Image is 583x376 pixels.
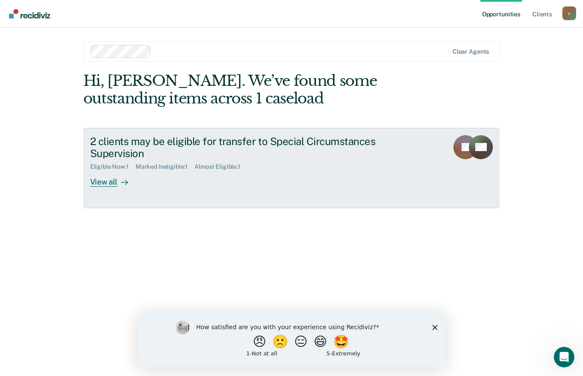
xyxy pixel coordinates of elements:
[83,128,500,208] a: 2 clients may be eligible for transfer to Special Circumstances SupervisionEligible Now:1Marked I...
[136,163,194,170] div: Marked Ineligible : 1
[83,72,416,107] div: Hi, [PERSON_NAME]. We’ve found some outstanding items across 1 caseload
[562,6,576,20] button: Profile dropdown button
[554,347,574,367] iframe: Intercom live chat
[9,9,50,18] img: Recidiviz
[194,163,247,170] div: Almost Eligible : 1
[90,163,136,170] div: Eligible Now : 1
[138,312,445,367] iframe: Survey by Kim from Recidiviz
[90,170,138,187] div: View all
[452,48,489,55] div: Clear agents
[562,6,576,20] div: v
[90,135,392,160] div: 2 clients may be eligible for transfer to Special Circumstances Supervision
